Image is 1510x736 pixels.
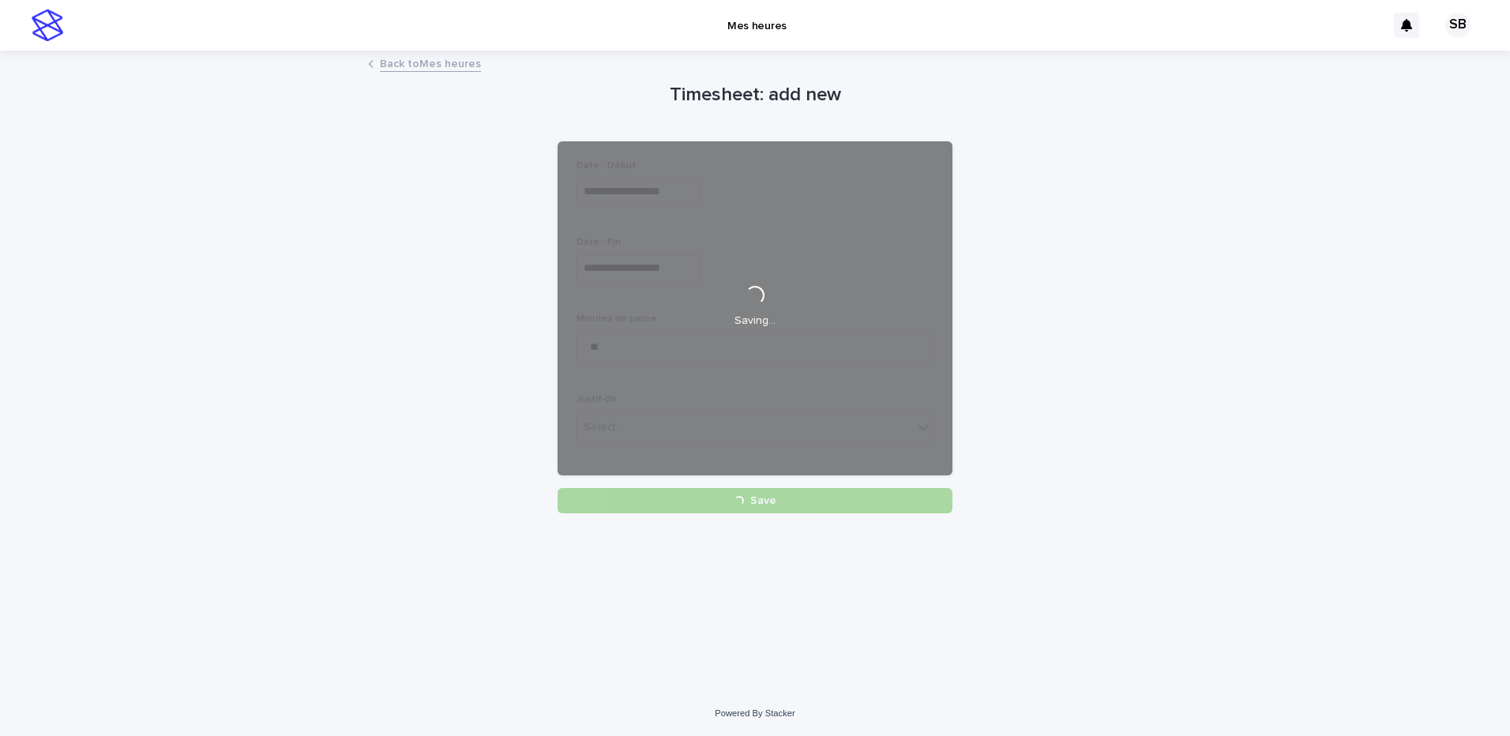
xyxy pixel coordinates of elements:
p: Saving… [734,314,776,328]
a: Back toMes heures [380,54,481,72]
span: Save [750,495,776,506]
img: stacker-logo-s-only.png [32,9,63,41]
a: Powered By Stacker [715,708,794,718]
button: Save [558,488,952,513]
div: SB [1445,13,1471,38]
h1: Timesheet: add new [558,84,952,107]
